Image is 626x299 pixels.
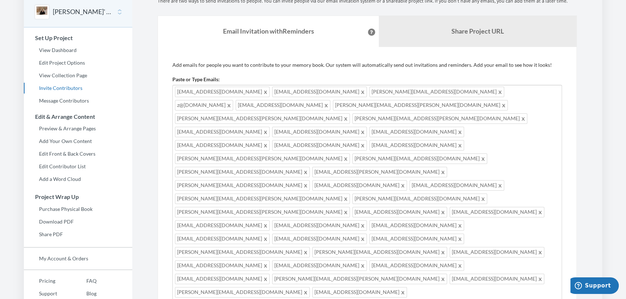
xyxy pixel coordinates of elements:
span: [PERSON_NAME][EMAIL_ADDRESS][PERSON_NAME][DOMAIN_NAME] [175,194,350,204]
span: [PERSON_NAME][EMAIL_ADDRESS][DOMAIN_NAME] [369,87,504,97]
span: [PERSON_NAME][EMAIL_ADDRESS][PERSON_NAME][DOMAIN_NAME] [175,113,350,124]
span: [PERSON_NAME][EMAIL_ADDRESS][DOMAIN_NAME] [352,153,487,164]
a: Edit Project Options [24,57,132,68]
span: [EMAIL_ADDRESS][DOMAIN_NAME] [272,220,367,231]
span: [EMAIL_ADDRESS][DOMAIN_NAME] [236,100,330,110]
span: [PERSON_NAME][EMAIL_ADDRESS][DOMAIN_NAME] [352,194,487,204]
span: [EMAIL_ADDRESS][DOMAIN_NAME] [175,140,270,151]
label: Paste or Type Emails: [172,76,220,83]
a: Blog [71,288,97,299]
span: [EMAIL_ADDRESS][DOMAIN_NAME] [369,140,464,151]
span: [PERSON_NAME][EMAIL_ADDRESS][DOMAIN_NAME] [175,287,310,298]
span: [EMAIL_ADDRESS][DOMAIN_NAME] [369,220,464,231]
span: [PERSON_NAME][EMAIL_ADDRESS][PERSON_NAME][DOMAIN_NAME] [175,207,350,217]
h3: Set Up Project [24,35,132,41]
a: Edit Front & Back Covers [24,148,132,159]
span: [EMAIL_ADDRESS][DOMAIN_NAME] [450,274,544,284]
span: [EMAIL_ADDRESS][DOMAIN_NAME] [352,207,447,217]
span: [EMAIL_ADDRESS][DOMAIN_NAME] [450,207,544,217]
span: [PERSON_NAME][EMAIL_ADDRESS][DOMAIN_NAME] [175,167,310,177]
span: [PERSON_NAME][EMAIL_ADDRESS][DOMAIN_NAME] [175,180,310,191]
h3: Project Wrap Up [24,194,132,200]
span: [PERSON_NAME][EMAIL_ADDRESS][PERSON_NAME][DOMAIN_NAME] [272,274,447,284]
a: Support [24,288,71,299]
span: [EMAIL_ADDRESS][DOMAIN_NAME] [175,220,270,231]
a: Preview & Arrange Pages [24,123,132,134]
span: [PERSON_NAME][EMAIL_ADDRESS][DOMAIN_NAME] [312,247,447,257]
span: [EMAIL_ADDRESS][DOMAIN_NAME] [450,247,544,257]
span: [EMAIL_ADDRESS][DOMAIN_NAME] [272,87,367,97]
a: Message Contributors [24,95,132,106]
span: [EMAIL_ADDRESS][DOMAIN_NAME] [175,274,270,284]
span: [EMAIL_ADDRESS][DOMAIN_NAME] [312,180,407,191]
span: [EMAIL_ADDRESS][DOMAIN_NAME] [369,234,464,244]
span: [EMAIL_ADDRESS][DOMAIN_NAME] [312,287,407,298]
a: Purchase Physical Book [24,204,132,214]
span: [PERSON_NAME][EMAIL_ADDRESS][PERSON_NAME][DOMAIN_NAME] [352,113,527,124]
span: [EMAIL_ADDRESS][DOMAIN_NAME] [369,127,464,137]
button: [PERSON_NAME]' 90th Birthday Memory Book [53,7,111,17]
span: [EMAIL_ADDRESS][DOMAIN_NAME] [175,127,270,137]
a: View Dashboard [24,45,132,56]
span: [EMAIL_ADDRESS][DOMAIN_NAME] [369,260,464,271]
span: [EMAIL_ADDRESS][DOMAIN_NAME] [272,234,367,244]
span: [EMAIL_ADDRESS][PERSON_NAME][DOMAIN_NAME] [312,167,447,177]
a: Download PDF [24,216,132,227]
span: [PERSON_NAME][EMAIL_ADDRESS][PERSON_NAME][DOMAIN_NAME] [175,153,350,164]
strong: Email Invitation with Reminders [223,27,314,35]
a: View Collection Page [24,70,132,81]
a: FAQ [71,276,97,286]
p: Add emails for people you want to contribute to your memory book. Our system will automatically s... [172,61,562,69]
span: [EMAIL_ADDRESS][DOMAIN_NAME] [175,87,270,97]
h3: Edit & Arrange Content [24,113,132,120]
span: [EMAIL_ADDRESS][DOMAIN_NAME] [175,260,270,271]
span: z@[DOMAIN_NAME] [175,100,233,110]
a: Invite Contributors [24,83,132,94]
span: [EMAIL_ADDRESS][DOMAIN_NAME] [272,127,367,137]
a: Pricing [24,276,71,286]
iframe: Opens a widget where you can chat to one of our agents [570,277,619,295]
b: Share Project URL [451,27,504,35]
span: [PERSON_NAME][EMAIL_ADDRESS][PERSON_NAME][DOMAIN_NAME] [333,100,508,110]
a: My Account & Orders [24,253,132,264]
a: Edit Contributor List [24,161,132,172]
span: [EMAIL_ADDRESS][DOMAIN_NAME] [410,180,504,191]
span: [EMAIL_ADDRESS][DOMAIN_NAME] [272,260,367,271]
span: [PERSON_NAME][EMAIL_ADDRESS][DOMAIN_NAME] [175,247,310,257]
a: Add Your Own Content [24,136,132,147]
span: [EMAIL_ADDRESS][DOMAIN_NAME] [175,234,270,244]
span: [EMAIL_ADDRESS][DOMAIN_NAME] [272,140,367,151]
a: Add a Word Cloud [24,174,132,185]
a: Share PDF [24,229,132,240]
